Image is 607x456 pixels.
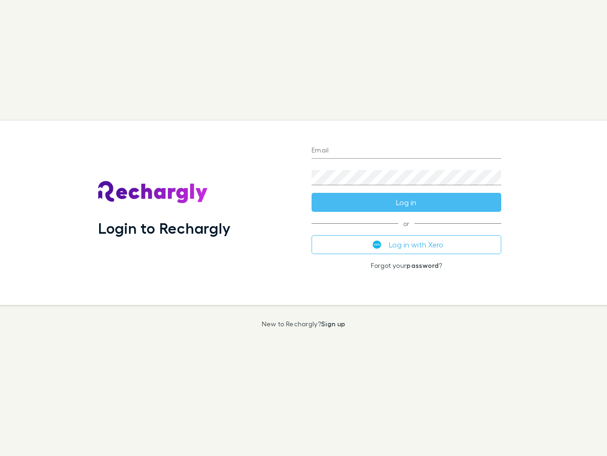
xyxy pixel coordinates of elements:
p: New to Rechargly? [262,320,346,328]
img: Rechargly's Logo [98,181,208,204]
button: Log in with Xero [312,235,501,254]
a: password [406,261,439,269]
span: or [312,223,501,224]
p: Forgot your ? [312,262,501,269]
img: Xero's logo [373,240,381,249]
a: Sign up [321,320,345,328]
button: Log in [312,193,501,212]
h1: Login to Rechargly [98,219,230,237]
